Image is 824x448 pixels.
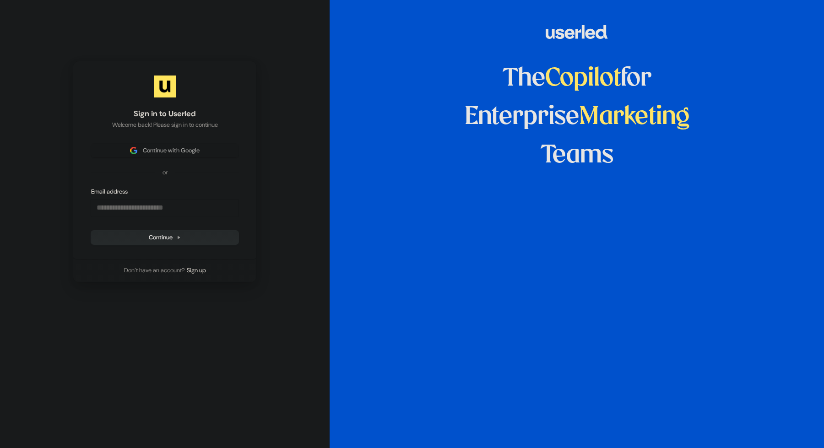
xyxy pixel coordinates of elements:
h1: The for Enterprise Teams [434,59,720,175]
p: Welcome back! Please sign in to continue [91,121,239,129]
h1: Sign in to Userled [91,108,239,119]
span: Copilot [545,67,621,91]
button: Continue [91,231,239,244]
p: or [163,168,168,177]
button: Sign in with GoogleContinue with Google [91,144,239,157]
span: Continue [149,233,181,242]
label: Email address [91,188,128,196]
span: Continue with Google [143,146,200,155]
span: Marketing [579,105,690,129]
img: Sign in with Google [130,147,137,154]
img: Userled [154,76,176,97]
span: Don’t have an account? [124,266,185,275]
a: Sign up [187,266,206,275]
